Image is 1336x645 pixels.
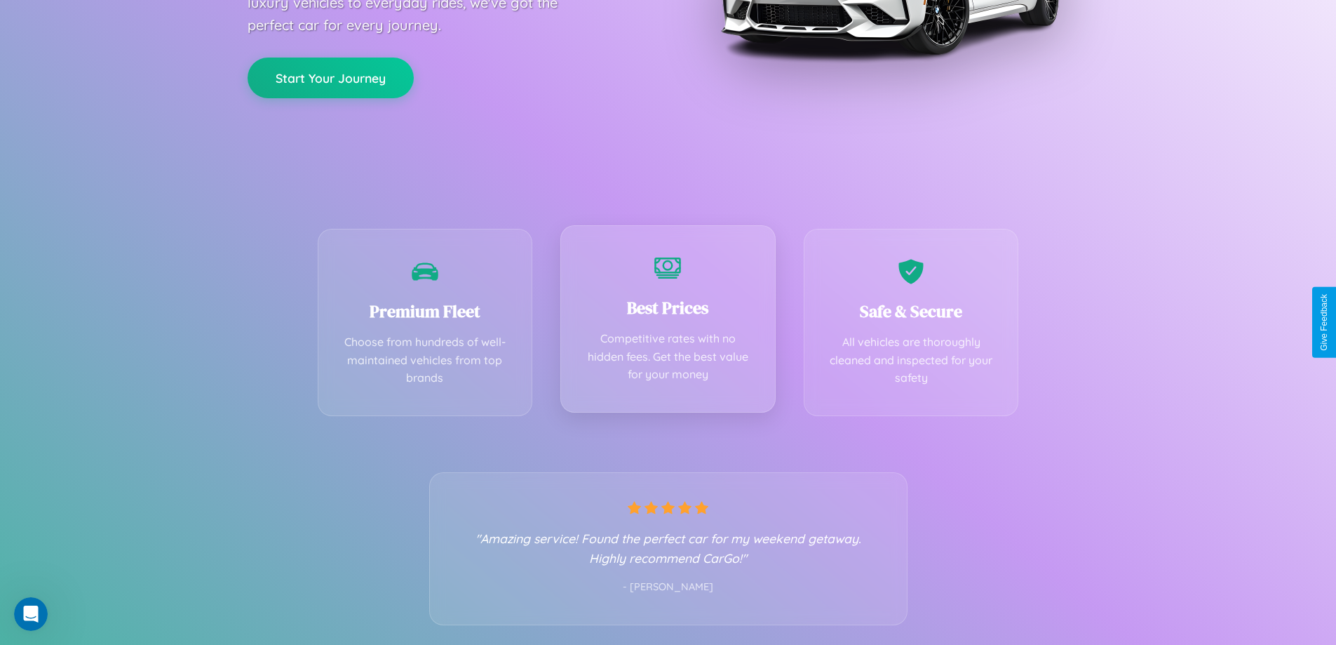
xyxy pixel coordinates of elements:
p: - [PERSON_NAME] [458,578,879,597]
p: "Amazing service! Found the perfect car for my weekend getaway. Highly recommend CarGo!" [458,528,879,568]
h3: Safe & Secure [825,300,997,323]
div: Give Feedback [1319,294,1329,351]
h3: Best Prices [582,296,754,319]
button: Start Your Journey [248,58,414,98]
p: All vehicles are thoroughly cleaned and inspected for your safety [825,333,997,387]
h3: Premium Fleet [339,300,511,323]
p: Choose from hundreds of well-maintained vehicles from top brands [339,333,511,387]
iframe: Intercom live chat [14,597,48,631]
p: Competitive rates with no hidden fees. Get the best value for your money [582,330,754,384]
